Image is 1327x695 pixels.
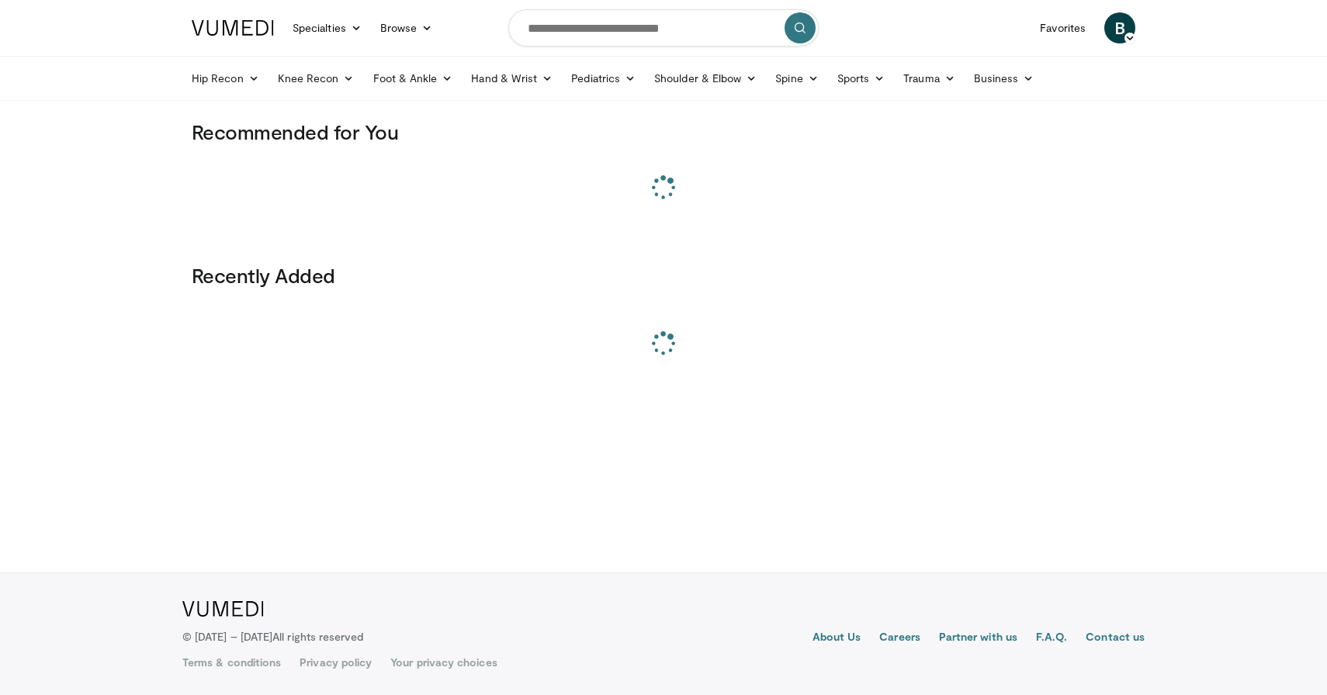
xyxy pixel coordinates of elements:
a: F.A.Q. [1036,629,1067,648]
a: Spine [766,63,827,94]
img: VuMedi Logo [192,20,274,36]
a: Business [965,63,1044,94]
h3: Recently Added [192,263,1135,288]
a: Hip Recon [182,63,269,94]
a: Privacy policy [300,655,372,670]
a: Shoulder & Elbow [645,63,766,94]
a: Hand & Wrist [462,63,562,94]
input: Search topics, interventions [508,9,819,47]
a: Contact us [1086,629,1145,648]
a: B [1104,12,1135,43]
a: Terms & conditions [182,655,281,670]
h3: Recommended for You [192,119,1135,144]
img: VuMedi Logo [182,601,264,617]
p: © [DATE] – [DATE] [182,629,364,645]
a: Pediatrics [562,63,645,94]
a: Knee Recon [269,63,364,94]
a: Sports [828,63,895,94]
a: Browse [371,12,442,43]
a: About Us [812,629,861,648]
span: All rights reserved [272,630,363,643]
a: Specialties [283,12,371,43]
a: Your privacy choices [390,655,497,670]
a: Partner with us [939,629,1017,648]
a: Favorites [1031,12,1095,43]
a: Careers [879,629,920,648]
a: Trauma [894,63,965,94]
a: Foot & Ankle [364,63,463,94]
